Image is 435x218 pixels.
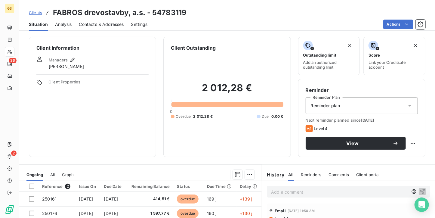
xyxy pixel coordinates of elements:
span: Managers [49,58,68,62]
span: Next reminder planned since [306,118,418,123]
div: Issue On [79,184,97,189]
span: Add an authorized outstanding limit [303,60,355,70]
span: +130 j [240,211,252,216]
span: [DATE] [104,211,118,216]
span: Overdue [176,114,191,119]
h2: 2 012,28 € [171,82,283,100]
div: Remaining Balance [130,184,170,189]
span: 250176 [42,211,57,216]
span: Ongoing [26,172,43,177]
span: 2 [11,151,17,156]
span: Reminder plan [311,103,340,109]
div: Open Intercom Messenger [415,198,429,212]
div: Due Date [104,184,123,189]
span: Email [275,208,286,213]
span: 2 012,28 € [193,114,213,119]
span: 2 [65,184,70,189]
a: Clients [29,10,42,16]
span: Client portal [356,172,379,177]
span: [DATE] [79,196,93,201]
span: All [50,172,55,177]
span: Reminders [301,172,321,177]
span: 1 597,77 € [130,210,170,216]
span: Settings [131,21,148,27]
span: [DATE] [79,211,93,216]
span: Situation [29,21,48,27]
span: Score [369,53,380,58]
span: 36 [9,58,17,63]
span: overdue [177,209,199,218]
span: [DATE] 11:50 AM [288,209,315,213]
div: Due Time [207,184,233,189]
span: Due [262,114,269,119]
button: View [306,137,406,150]
span: Link your Creditsafe account [369,60,420,70]
span: 0 [170,109,172,114]
img: Logo LeanPay [5,205,14,214]
span: +139 j [240,196,252,201]
span: [PERSON_NAME] [49,64,84,70]
div: Reference [42,184,72,189]
span: View [313,141,393,146]
span: 0,00 € [271,114,283,119]
span: 169 j [207,196,217,201]
button: Outstanding limitAdd an authorized outstanding limit [298,37,360,75]
div: GS [5,4,14,13]
button: Actions [383,20,413,29]
h6: Reminder [306,86,418,94]
span: 414,51 € [130,196,170,202]
span: All [288,172,294,177]
span: Analysis [55,21,72,27]
span: [DATE] [361,118,375,123]
div: Delay [240,184,258,189]
span: overdue [177,195,199,204]
h6: Client Outstanding [171,44,216,51]
span: 160 j [207,211,217,216]
span: Client Properties [48,79,149,88]
span: Comments [329,172,349,177]
h6: Client information [36,44,149,51]
span: [DATE] [104,196,118,201]
span: Graph [62,172,74,177]
button: ScoreLink your Creditsafe account [363,37,425,75]
div: Status [177,184,199,189]
h3: FABROS drevostavby, a.s. - 54783119 [53,7,187,18]
span: Clients [29,10,42,15]
span: 250161 [42,196,57,201]
span: Outstanding limit [303,53,337,58]
span: Contacts & Addresses [79,21,124,27]
span: Level 4 [314,126,328,131]
h6: History [262,171,285,178]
